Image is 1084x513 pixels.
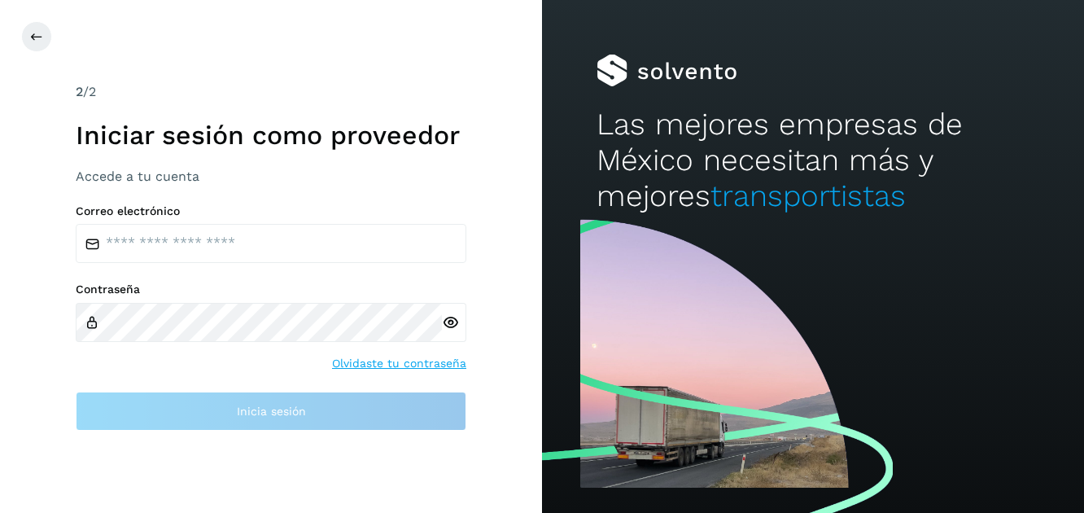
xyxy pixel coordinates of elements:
h2: Las mejores empresas de México necesitan más y mejores [597,107,1030,215]
h3: Accede a tu cuenta [76,169,466,184]
span: 2 [76,84,83,99]
span: transportistas [710,178,906,213]
label: Correo electrónico [76,204,466,218]
label: Contraseña [76,283,466,296]
div: /2 [76,82,466,102]
a: Olvidaste tu contraseña [332,355,466,372]
span: Inicia sesión [237,406,306,417]
h1: Iniciar sesión como proveedor [76,120,466,151]
button: Inicia sesión [76,392,466,431]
